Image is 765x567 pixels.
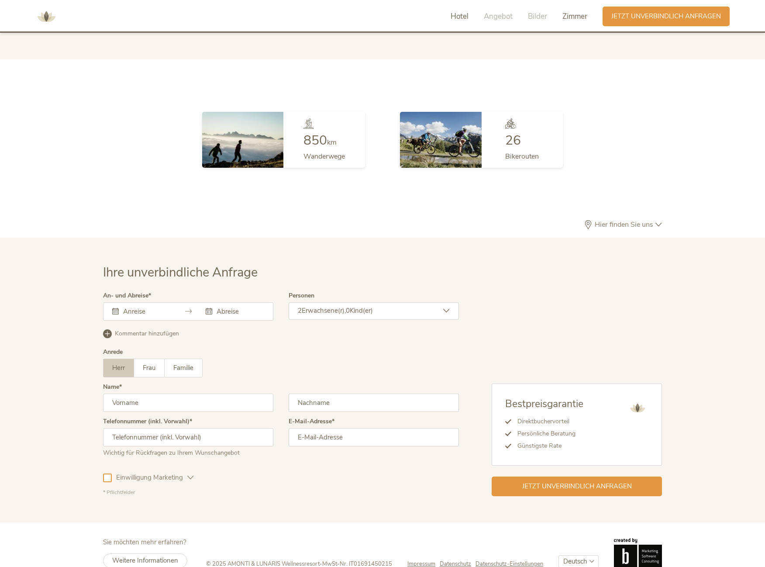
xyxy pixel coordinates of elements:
label: Telefonnummer (inkl. Vorwahl) [103,418,192,425]
span: 850 [303,131,327,149]
span: km [327,138,337,147]
span: Jetzt unverbindlich anfragen [522,482,632,491]
span: 0 [346,306,350,315]
input: Nachname [289,394,459,412]
li: Persönliche Beratung [511,428,583,440]
div: Wichtig für Rückfragen zu Ihrem Wunschangebot [103,446,273,457]
span: Bilder [528,11,547,21]
input: Vorname [103,394,273,412]
span: Wanderwege [303,152,345,161]
span: Bikerouten [505,152,539,161]
span: Hier finden Sie uns [593,221,655,228]
input: Telefonnummer (inkl. Vorwahl) [103,428,273,446]
span: Zimmer [562,11,587,21]
input: Anreise [121,307,171,316]
span: Kind(er) [350,306,373,315]
li: Günstigste Rate [511,440,583,452]
span: Weitere Informationen [112,556,178,565]
span: 26 [505,131,521,149]
span: Sie möchten mehr erfahren? [103,538,186,546]
img: AMONTI & LUNARIS Wellnessresort [33,3,59,30]
img: AMONTI & LUNARIS Wellnessresort [627,397,648,419]
label: Name [103,384,122,390]
input: Abreise [214,307,264,316]
span: Einwilligung Marketing [112,473,187,482]
div: * Pflichtfelder [103,489,459,496]
span: Bestpreisgarantie [505,397,583,411]
span: Ihre unverbindliche Anfrage [103,264,258,281]
span: Familie [173,363,193,372]
span: Herr [112,363,125,372]
span: Angebot [484,11,513,21]
label: Personen [289,293,314,299]
input: E-Mail-Adresse [289,428,459,446]
span: Erwachsene(r), [302,306,346,315]
span: Hotel [451,11,469,21]
span: Jetzt unverbindlich anfragen [611,12,721,21]
div: Anrede [103,349,123,355]
span: Kommentar hinzufügen [115,329,179,338]
label: E-Mail-Adresse [289,418,334,425]
span: Frau [143,363,155,372]
span: 2 [298,306,302,315]
li: Direktbuchervorteil [511,415,583,428]
label: An- und Abreise [103,293,151,299]
a: AMONTI & LUNARIS Wellnessresort [33,13,59,19]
